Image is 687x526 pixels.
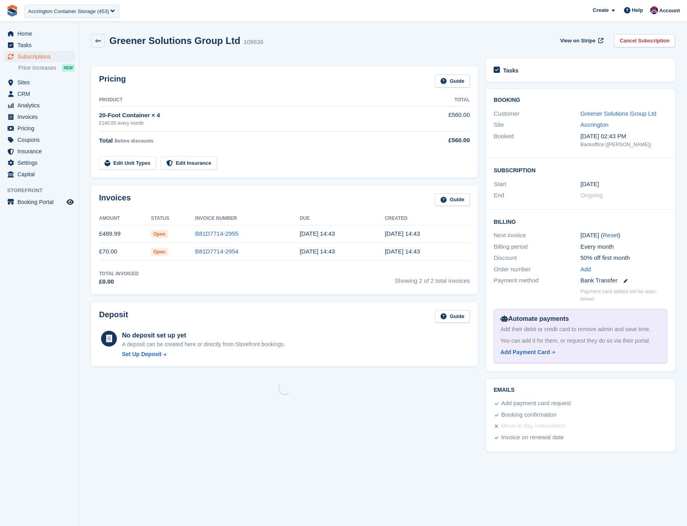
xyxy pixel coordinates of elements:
a: View on Stripe [557,34,605,47]
a: Price increases NEW [18,63,75,72]
div: Accrington Container Storage (453) [28,8,109,15]
a: menu [4,157,75,168]
h2: Billing [494,217,667,225]
a: B81D7714-2955 [195,230,239,237]
div: [DATE] 02:43 PM [580,132,667,141]
span: Help [632,6,643,14]
span: View on Stripe [560,37,595,45]
div: Bank Transfer [580,276,667,285]
img: stora-icon-8386f47178a22dfd0bd8f6a31ec36ba5ce8667c1dd55bd0f319d3a0aa187defe.svg [6,5,18,17]
div: [DATE] ( ) [580,231,667,240]
a: menu [4,40,75,51]
th: Total [413,94,470,107]
div: Billing period [494,242,580,252]
th: Due [300,212,385,225]
a: menu [4,111,75,122]
p: A deposit can be created here or directly from Storefront bookings. [122,340,285,349]
span: Open [151,248,168,256]
span: Settings [17,157,65,168]
h2: Greener Solutions Group Ltd [109,35,240,46]
a: menu [4,146,75,157]
span: Ongoing [580,192,603,198]
a: Edit Unit Types [99,156,156,170]
h2: Invoices [99,193,131,206]
div: 20-Foot Container × 4 [99,111,413,120]
a: Guide [435,310,470,323]
span: Sites [17,77,65,88]
a: Greener Solutions Group Ltd [580,110,656,117]
th: Invoice Number [195,212,300,225]
span: Account [659,7,680,15]
div: Total Invoiced [99,270,139,277]
div: Add Payment Card [500,348,550,356]
time: 2025-09-23 00:00:00 UTC [580,180,599,189]
a: Edit Insurance [161,156,217,170]
h2: Subscription [494,166,667,174]
a: menu [4,77,75,88]
h2: Pricing [99,74,126,88]
div: Set Up Deposit [122,350,162,358]
div: £560.00 [413,136,470,145]
h2: Deposit [99,310,128,323]
div: Add payment card request [501,399,571,408]
span: Insurance [17,146,65,157]
span: Invoices [17,111,65,122]
th: Created [385,212,470,225]
a: menu [4,169,75,180]
p: Payment card added will be auto-linked [580,288,667,303]
div: Customer [494,109,580,118]
div: Order number [494,265,580,274]
th: Product [99,94,413,107]
time: 2025-09-23 13:43:59 UTC [385,230,420,237]
span: Before discounts [114,138,153,144]
div: Payment method [494,276,580,285]
span: Capital [17,169,65,180]
span: Coupons [17,134,65,145]
img: David Hughes [650,6,658,14]
a: Add [580,265,591,274]
a: Set Up Deposit [122,350,285,358]
div: Add their debit or credit card to remove admin and save time. [500,325,660,334]
td: £489.99 [99,225,151,243]
span: Pricing [17,123,65,134]
span: Home [17,28,65,39]
a: Accrington [580,121,609,128]
span: Total [99,137,113,144]
time: 2025-09-23 13:43:18 UTC [385,248,420,255]
td: £560.00 [413,106,470,131]
div: Automate payments [500,314,660,324]
h2: Emails [494,387,667,393]
a: Reset [603,232,618,238]
div: Booking confirmation [501,410,557,420]
a: menu [4,134,75,145]
div: Move in day instructions [501,421,565,431]
div: 50% off first month [580,253,667,263]
div: Start [494,180,580,189]
a: Cancel Subscription [614,34,675,47]
div: £0.00 [99,277,139,286]
span: Open [151,230,168,238]
a: menu [4,88,75,99]
div: Site [494,120,580,130]
a: menu [4,123,75,134]
div: £140.00 every month [99,120,413,127]
div: Backoffice ([PERSON_NAME]) [580,141,667,149]
div: End [494,191,580,200]
span: Tasks [17,40,65,51]
h2: Booking [494,97,667,103]
div: Invoice on renewal date [501,433,564,442]
a: menu [4,196,75,208]
div: No deposit set up yet [122,331,285,340]
a: menu [4,51,75,62]
div: You can add it for them, or request they do so via their portal. [500,337,660,345]
span: Booking Portal [17,196,65,208]
a: Guide [435,74,470,88]
div: NEW [62,64,75,72]
time: 2025-09-24 13:43:58 UTC [300,230,335,237]
div: Discount [494,253,580,263]
span: CRM [17,88,65,99]
span: Subscriptions [17,51,65,62]
div: Booked [494,132,580,149]
a: menu [4,28,75,39]
th: Status [151,212,195,225]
